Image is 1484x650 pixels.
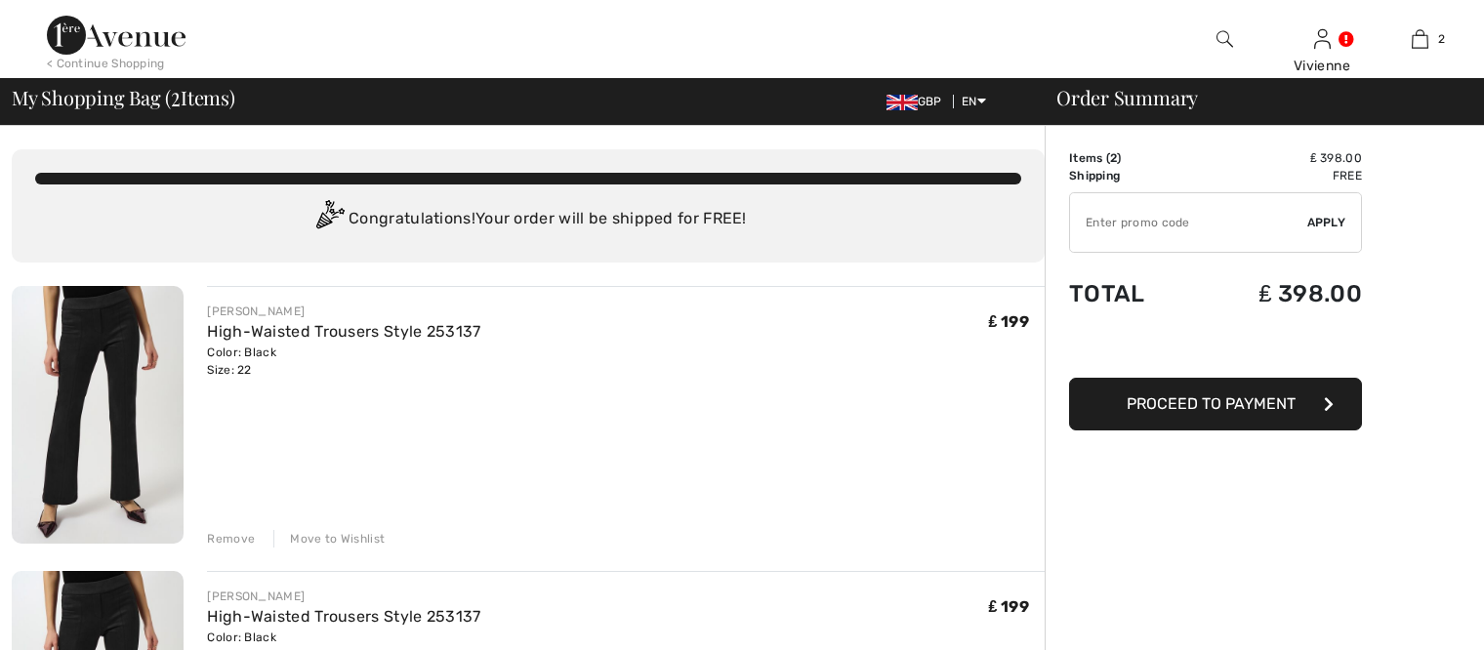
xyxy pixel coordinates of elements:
img: search the website [1216,27,1233,51]
span: Apply [1307,214,1346,231]
span: 2 [1438,30,1445,48]
a: High-Waisted Trousers Style 253137 [207,322,480,341]
span: ₤ 199 [989,597,1029,616]
div: Move to Wishlist [273,530,385,548]
span: My Shopping Bag ( Items) [12,88,235,107]
img: High-Waisted Trousers Style 253137 [12,286,184,544]
span: Proceed to Payment [1127,394,1296,413]
td: Shipping [1069,167,1193,184]
div: < Continue Shopping [47,55,165,72]
span: GBP [886,95,950,108]
td: Free [1193,167,1362,184]
img: My Info [1314,27,1331,51]
iframe: PayPal [1069,327,1362,371]
input: Promo code [1070,193,1307,252]
div: [PERSON_NAME] [207,588,480,605]
img: 1ère Avenue [47,16,185,55]
td: Total [1069,261,1193,327]
div: Vivienne [1274,56,1370,76]
button: Proceed to Payment [1069,378,1362,430]
span: 2 [171,83,181,108]
a: High-Waisted Trousers Style 253137 [207,607,480,626]
img: Congratulation2.svg [309,200,349,239]
div: Order Summary [1033,88,1472,107]
img: My Bag [1412,27,1428,51]
div: Color: Black Size: 22 [207,344,480,379]
td: ₤ 398.00 [1193,261,1362,327]
a: 2 [1372,27,1467,51]
td: Items ( ) [1069,149,1193,167]
span: ₤ 199 [989,312,1029,331]
div: Remove [207,530,255,548]
a: Sign In [1314,29,1331,48]
div: [PERSON_NAME] [207,303,480,320]
span: EN [962,95,986,108]
span: 2 [1110,151,1117,165]
img: UK Pound [886,95,918,110]
td: ₤ 398.00 [1193,149,1362,167]
div: Congratulations! Your order will be shipped for FREE! [35,200,1021,239]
